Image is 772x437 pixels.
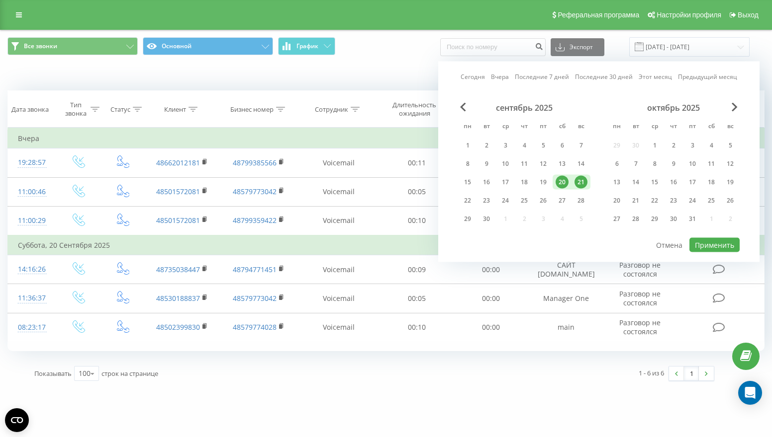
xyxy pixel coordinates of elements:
[705,139,718,152] div: 4
[8,129,765,148] td: Вчера
[18,260,45,279] div: 14:16:26
[454,284,527,313] td: 00:00
[607,193,626,208] div: пн 20 окт. 2025 г.
[518,157,531,170] div: 11
[315,105,348,114] div: Сотрудник
[651,238,688,252] button: Отмена
[479,120,494,135] abbr: вторник
[458,156,477,171] div: пн 8 сент. 2025 г.
[233,265,277,274] a: 48794771451
[639,72,672,81] a: Этот месяц
[666,120,681,135] abbr: четверг
[5,408,29,432] button: Open CMP widget
[556,194,569,207] div: 27
[558,11,639,19] span: Реферальная программа
[553,193,572,208] div: сб 27 сент. 2025 г.
[18,182,45,202] div: 11:00:46
[685,120,700,135] abbr: пятница
[534,138,553,153] div: пт 5 сент. 2025 г.
[477,193,496,208] div: вт 23 сент. 2025 г.
[143,37,273,55] button: Основной
[297,206,380,235] td: Voicemail
[461,72,485,81] a: Сегодня
[461,139,474,152] div: 1
[705,157,718,170] div: 11
[639,368,664,378] div: 1 - 6 из 6
[380,206,454,235] td: 00:10
[477,156,496,171] div: вт 9 сент. 2025 г.
[610,194,623,207] div: 20
[460,120,475,135] abbr: понедельник
[156,216,200,225] a: 48501572081
[297,148,380,177] td: Voicemail
[156,265,200,274] a: 48735038447
[667,139,680,152] div: 2
[648,176,661,189] div: 15
[683,212,702,226] div: пт 31 окт. 2025 г.
[721,138,740,153] div: вс 5 окт. 2025 г.
[628,120,643,135] abbr: вторник
[607,175,626,190] div: пн 13 окт. 2025 г.
[664,138,683,153] div: чт 2 окт. 2025 г.
[575,72,633,81] a: Последние 30 дней
[496,138,515,153] div: ср 3 сент. 2025 г.
[572,193,590,208] div: вс 28 сент. 2025 г.
[704,120,719,135] abbr: суббота
[705,176,718,189] div: 18
[230,105,274,114] div: Бизнес номер
[667,176,680,189] div: 16
[499,194,512,207] div: 24
[724,176,737,189] div: 19
[686,213,699,225] div: 31
[8,235,765,255] td: Суббота, 20 Сентября 2025
[724,157,737,170] div: 12
[496,175,515,190] div: ср 17 сент. 2025 г.
[18,289,45,308] div: 11:36:37
[678,72,737,81] a: Предыдущий месяц
[572,156,590,171] div: вс 14 сент. 2025 г.
[553,156,572,171] div: сб 13 сент. 2025 г.
[515,175,534,190] div: чт 18 сент. 2025 г.
[454,255,527,284] td: 00:00
[724,139,737,152] div: 5
[551,38,604,56] button: Экспорт
[480,157,493,170] div: 9
[607,156,626,171] div: пн 6 окт. 2025 г.
[575,157,587,170] div: 14
[389,101,440,118] div: Длительность ожидания
[686,194,699,207] div: 24
[518,176,531,189] div: 18
[664,175,683,190] div: чт 16 окт. 2025 г.
[645,212,664,226] div: ср 29 окт. 2025 г.
[233,322,277,332] a: 48579774028
[458,193,477,208] div: пн 22 сент. 2025 г.
[721,156,740,171] div: вс 12 окт. 2025 г.
[233,293,277,303] a: 48579773042
[534,175,553,190] div: пт 19 сент. 2025 г.
[626,175,645,190] div: вт 14 окт. 2025 г.
[458,212,477,226] div: пн 29 сент. 2025 г.
[607,103,740,113] div: октябрь 2025
[572,175,590,190] div: вс 21 сент. 2025 г.
[24,42,57,50] span: Все звонки
[723,120,738,135] abbr: воскресенье
[645,175,664,190] div: ср 15 окт. 2025 г.
[515,138,534,153] div: чт 4 сент. 2025 г.
[496,193,515,208] div: ср 24 сент. 2025 г.
[380,255,454,284] td: 00:09
[18,211,45,230] div: 11:00:29
[156,158,200,167] a: 48662012181
[440,38,546,56] input: Поиск по номеру
[645,193,664,208] div: ср 22 окт. 2025 г.
[626,193,645,208] div: вт 21 окт. 2025 г.
[556,176,569,189] div: 20
[648,194,661,207] div: 22
[528,284,604,313] td: Manager One
[702,193,721,208] div: сб 25 окт. 2025 г.
[480,176,493,189] div: 16
[499,139,512,152] div: 3
[572,138,590,153] div: вс 7 сент. 2025 г.
[101,369,158,378] span: строк на странице
[498,120,513,135] abbr: среда
[461,176,474,189] div: 15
